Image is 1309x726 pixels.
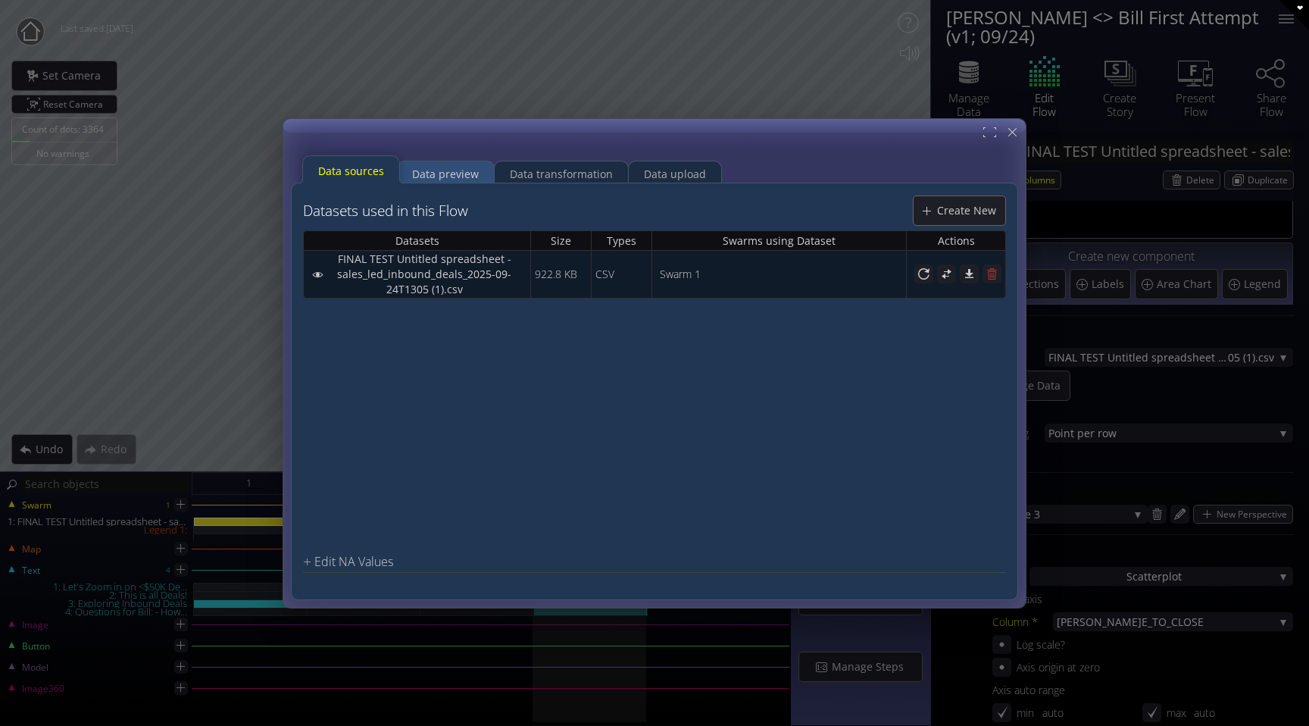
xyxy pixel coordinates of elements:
[595,264,648,283] div: CSV
[327,251,530,296] span: FINAL TEST Untitled spreadsheet - sales_led_inbound_deals_2025-09-24T1305 (1).csv
[651,230,906,250] th: Swarms using Dataset
[660,264,906,283] div: Swarm 1
[303,230,530,250] th: Datasets
[303,552,987,571] div: Edit NA Values
[318,156,384,185] div: Data sources
[412,159,479,188] div: Data preview
[535,264,587,283] div: 922.8 KB
[591,230,651,250] th: Types
[510,159,613,188] div: Data transformation
[936,202,1005,217] span: Create New
[303,202,468,218] h4: Datasets used in this Flow
[644,159,706,188] div: Data upload
[530,230,591,250] th: Size
[906,230,1006,250] th: Actions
